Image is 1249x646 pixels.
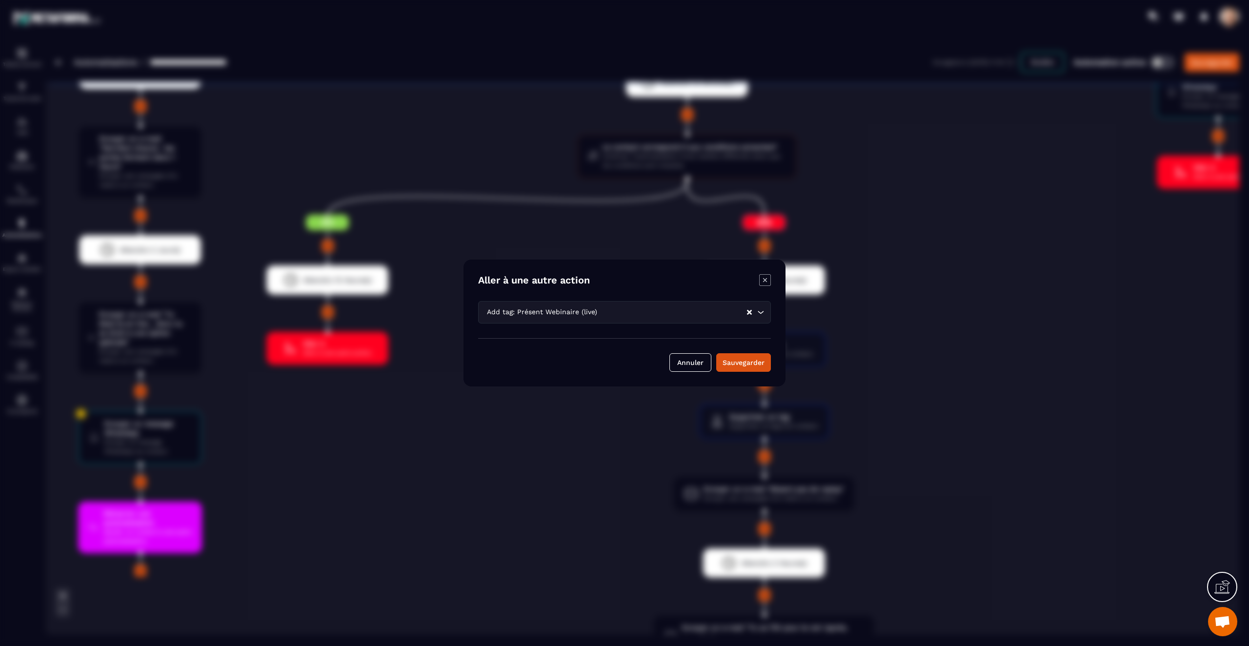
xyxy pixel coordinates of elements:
[1208,607,1237,636] a: Open chat
[484,307,599,318] span: Add tag: Présent Webinaire (live)
[723,358,765,367] div: Sauvegarder
[716,353,771,372] button: Sauvegarder
[747,309,752,316] button: Clear Selected
[669,353,711,372] button: Annuler
[478,274,590,288] h4: Aller à une autre action
[478,301,771,323] div: Search for option
[599,307,746,318] input: Search for option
